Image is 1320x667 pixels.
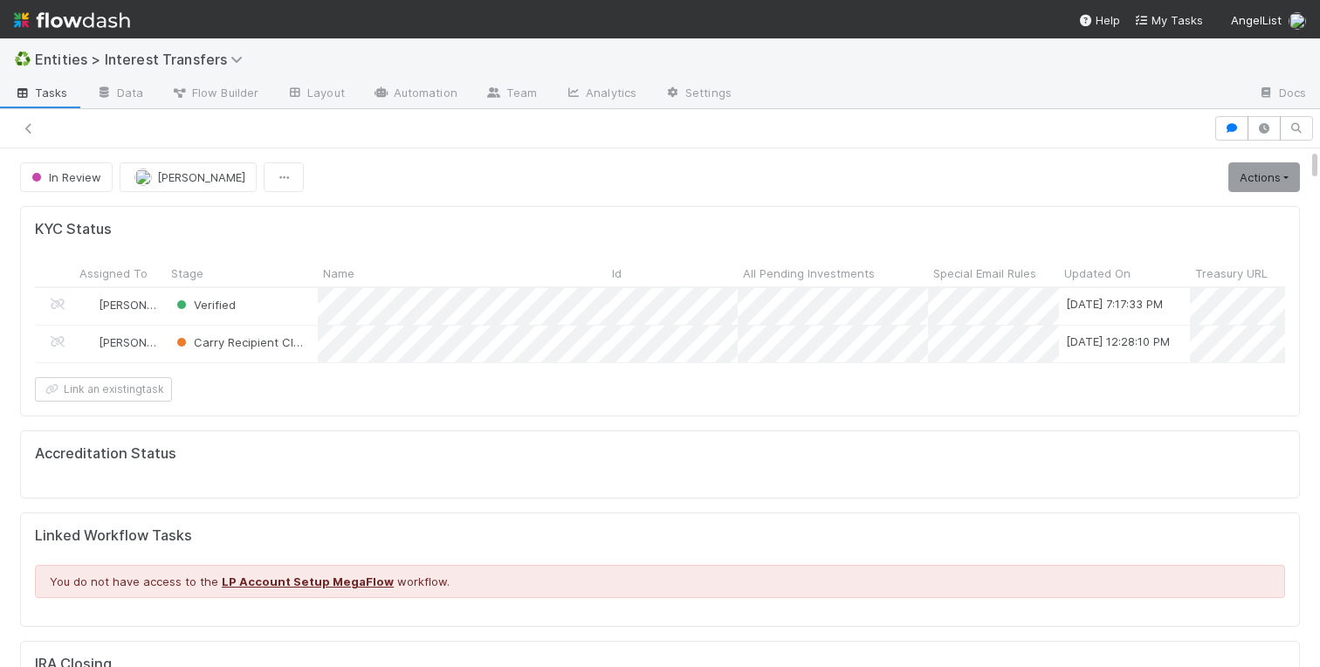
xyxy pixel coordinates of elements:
span: Name [323,265,354,282]
h5: Accreditation Status [35,445,176,463]
span: My Tasks [1134,13,1203,27]
span: [PERSON_NAME] [157,170,245,184]
h5: KYC Status [35,221,112,238]
span: Carry Recipient Cleanup Queue [173,335,366,349]
span: Tasks [14,84,68,101]
a: Automation [359,80,471,108]
a: Team [471,80,551,108]
span: All Pending Investments [743,265,875,282]
span: ♻️ [14,52,31,66]
span: [PERSON_NAME] [99,298,187,312]
div: Verified [173,296,236,313]
button: In Review [20,162,113,192]
a: Docs [1244,80,1320,108]
span: In Review [28,170,101,184]
span: Verified [173,298,236,312]
div: [DATE] 7:17:33 PM [1066,295,1163,313]
div: Carry Recipient Cleanup Queue [173,333,309,351]
span: Stage [171,265,203,282]
span: Special Email Rules [933,265,1036,282]
span: Updated On [1064,265,1131,282]
div: [PERSON_NAME] [81,296,157,313]
img: avatar_ec94f6e9-05c5-4d36-a6c8-d0cea77c3c29.png [82,298,96,312]
span: Entities > Interest Transfers [35,51,251,68]
span: Treasury URL [1195,265,1268,282]
span: Assigned To [79,265,148,282]
span: Flow Builder [171,84,258,101]
span: Id [612,265,622,282]
div: Help [1078,11,1120,29]
a: Layout [272,80,359,108]
a: Flow Builder [157,80,272,108]
div: [PERSON_NAME] [81,333,157,351]
h5: Linked Workflow Tasks [35,527,1285,545]
img: logo-inverted-e16ddd16eac7371096b0.svg [14,5,130,35]
div: You do not have access to the workflow. [35,565,1285,598]
div: [DATE] 12:28:10 PM [1066,333,1170,350]
button: Link an existingtask [35,377,172,402]
span: AngelList [1231,13,1282,27]
a: Data [82,80,157,108]
img: avatar_abca0ba5-4208-44dd-8897-90682736f166.png [134,168,152,186]
a: Settings [650,80,746,108]
span: [PERSON_NAME] [99,335,187,349]
button: [PERSON_NAME] [120,162,257,192]
img: avatar_73a733c5-ce41-4a22-8c93-0dca612da21e.png [82,335,96,349]
a: My Tasks [1134,11,1203,29]
img: avatar_abca0ba5-4208-44dd-8897-90682736f166.png [1289,12,1306,30]
a: LP Account Setup MegaFlow [222,574,394,588]
a: Analytics [551,80,650,108]
a: Actions [1228,162,1300,192]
